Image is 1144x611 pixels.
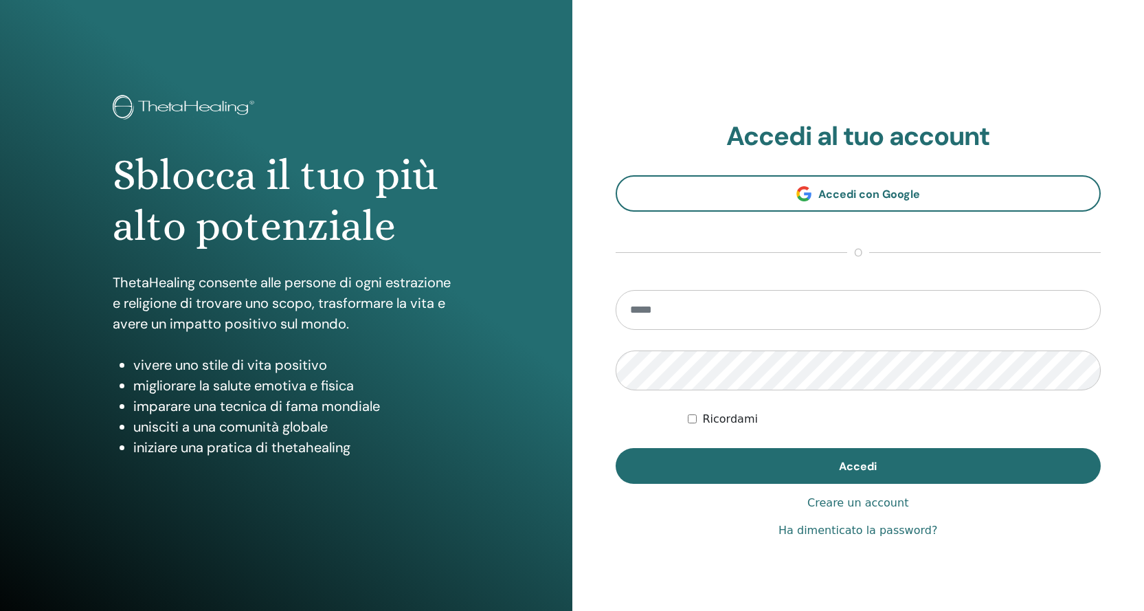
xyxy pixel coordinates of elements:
a: Creare un account [807,495,908,511]
label: Ricordami [702,411,757,427]
li: migliorare la salute emotiva e fisica [133,375,460,396]
h1: Sblocca il tuo più alto potenziale [113,150,460,252]
span: Accedi [839,459,877,474]
span: o [847,245,869,261]
div: Keep me authenticated indefinitely or until I manually logout [688,411,1101,427]
li: vivere uno stile di vita positivo [133,355,460,375]
p: ThetaHealing consente alle persone di ogni estrazione e religione di trovare uno scopo, trasforma... [113,272,460,334]
a: Ha dimenticato la password? [778,522,937,539]
h2: Accedi al tuo account [616,121,1101,153]
li: iniziare una pratica di thetahealing [133,437,460,458]
button: Accedi [616,448,1101,484]
span: Accedi con Google [818,187,920,201]
li: unisciti a una comunità globale [133,416,460,437]
li: imparare una tecnica di fama mondiale [133,396,460,416]
a: Accedi con Google [616,175,1101,212]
